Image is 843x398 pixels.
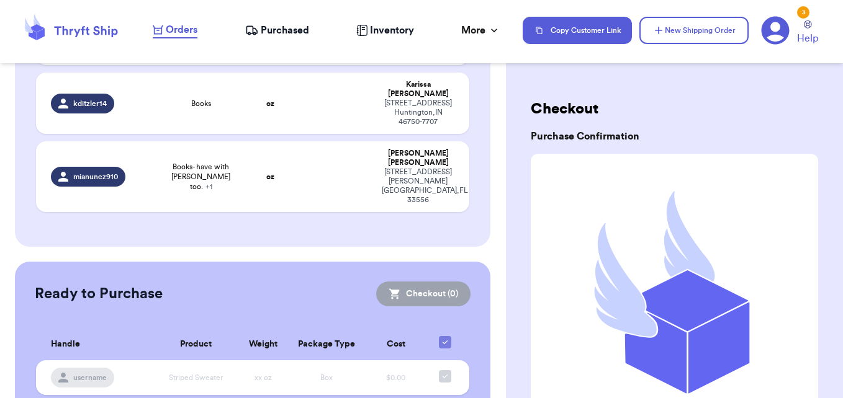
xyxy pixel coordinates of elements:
div: 3 [797,6,809,19]
h3: Purchase Confirmation [531,129,818,144]
th: Package Type [289,329,364,360]
button: Copy Customer Link [523,17,632,44]
button: Checkout (0) [376,281,471,306]
span: Books- have with [PERSON_NAME] too. [165,162,237,192]
h2: Ready to Purchase [35,284,163,304]
strong: oz [266,100,274,107]
span: Purchased [261,23,309,38]
h2: Checkout [531,99,818,119]
span: Striped Sweater [169,374,223,381]
a: Purchased [245,23,309,38]
div: [STREET_ADDRESS] Huntington , IN 46750-7707 [382,99,455,126]
button: New Shipping Order [639,17,749,44]
th: Product [154,329,238,360]
th: Weight [238,329,289,360]
span: mianunez910 [73,172,118,182]
a: Inventory [356,23,414,38]
a: Orders [153,22,197,38]
div: [PERSON_NAME] [PERSON_NAME] [382,149,455,167]
span: xx oz [255,374,272,381]
th: Cost [364,329,428,360]
span: Handle [51,338,80,351]
span: kditzler14 [73,99,107,108]
span: Inventory [370,23,414,38]
strong: oz [266,173,274,180]
span: + 1 [205,183,212,190]
span: Books [191,99,211,108]
span: username [73,373,107,383]
span: Help [797,31,818,46]
a: Help [797,20,818,46]
div: [STREET_ADDRESS][PERSON_NAME] [GEOGRAPHIC_DATA] , FL 33556 [382,167,455,205]
span: $0.00 [386,374,405,381]
span: Box [320,374,333,381]
div: More [461,23,500,38]
span: Orders [166,22,197,37]
a: 3 [761,16,790,45]
div: Karissa [PERSON_NAME] [382,80,455,99]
